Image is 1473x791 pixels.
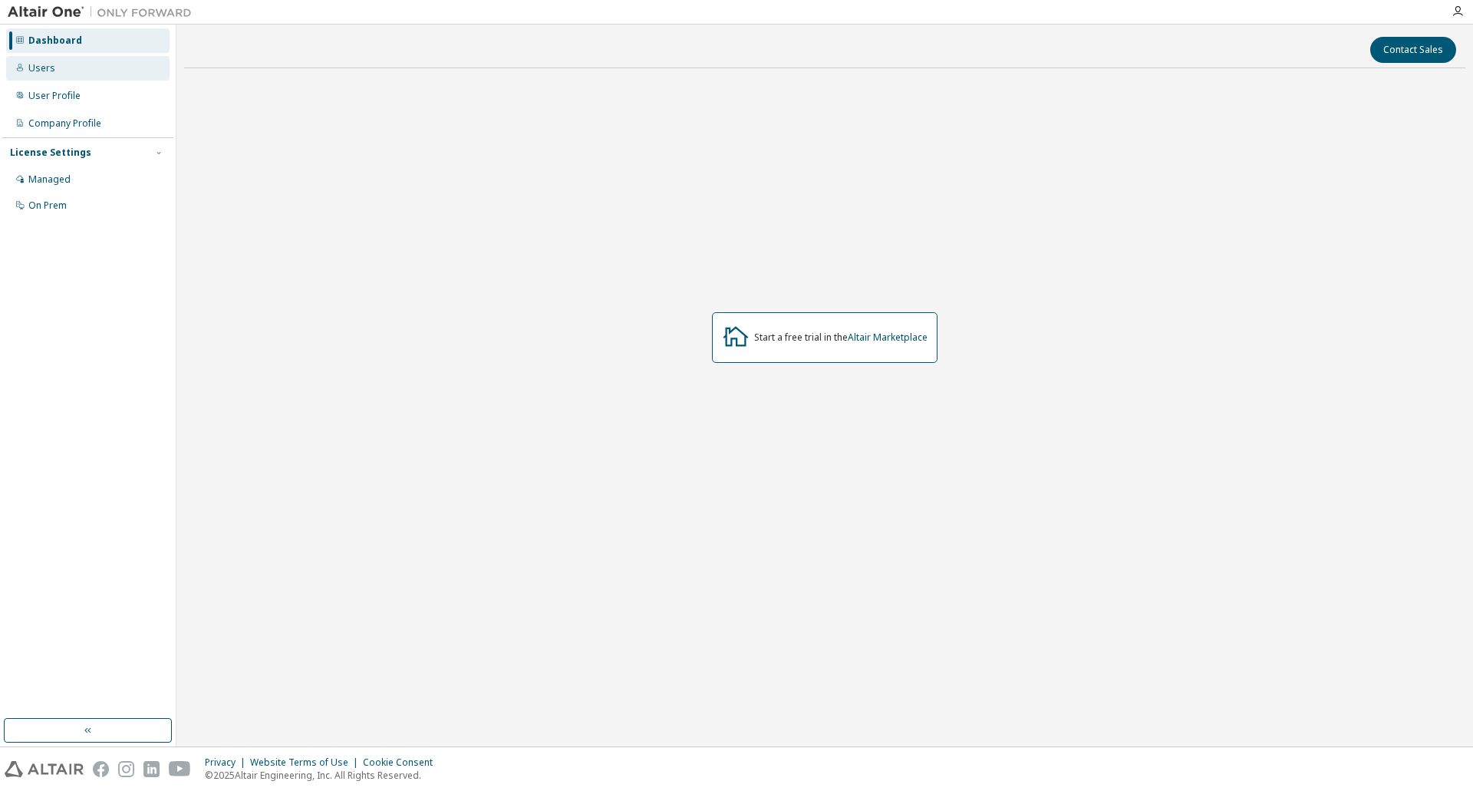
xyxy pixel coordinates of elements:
[205,769,442,782] p: © 2025 Altair Engineering, Inc. All Rights Reserved.
[205,756,250,769] div: Privacy
[28,199,67,212] div: On Prem
[28,62,55,74] div: Users
[363,756,442,769] div: Cookie Consent
[28,173,71,186] div: Managed
[28,90,81,102] div: User Profile
[8,5,199,20] img: Altair One
[143,761,160,777] img: linkedin.svg
[848,331,928,344] a: Altair Marketplace
[28,117,101,130] div: Company Profile
[28,35,82,47] div: Dashboard
[250,756,363,769] div: Website Terms of Use
[1370,37,1456,63] button: Contact Sales
[93,761,109,777] img: facebook.svg
[10,147,91,159] div: License Settings
[118,761,134,777] img: instagram.svg
[754,331,928,344] div: Start a free trial in the
[169,761,191,777] img: youtube.svg
[5,761,84,777] img: altair_logo.svg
